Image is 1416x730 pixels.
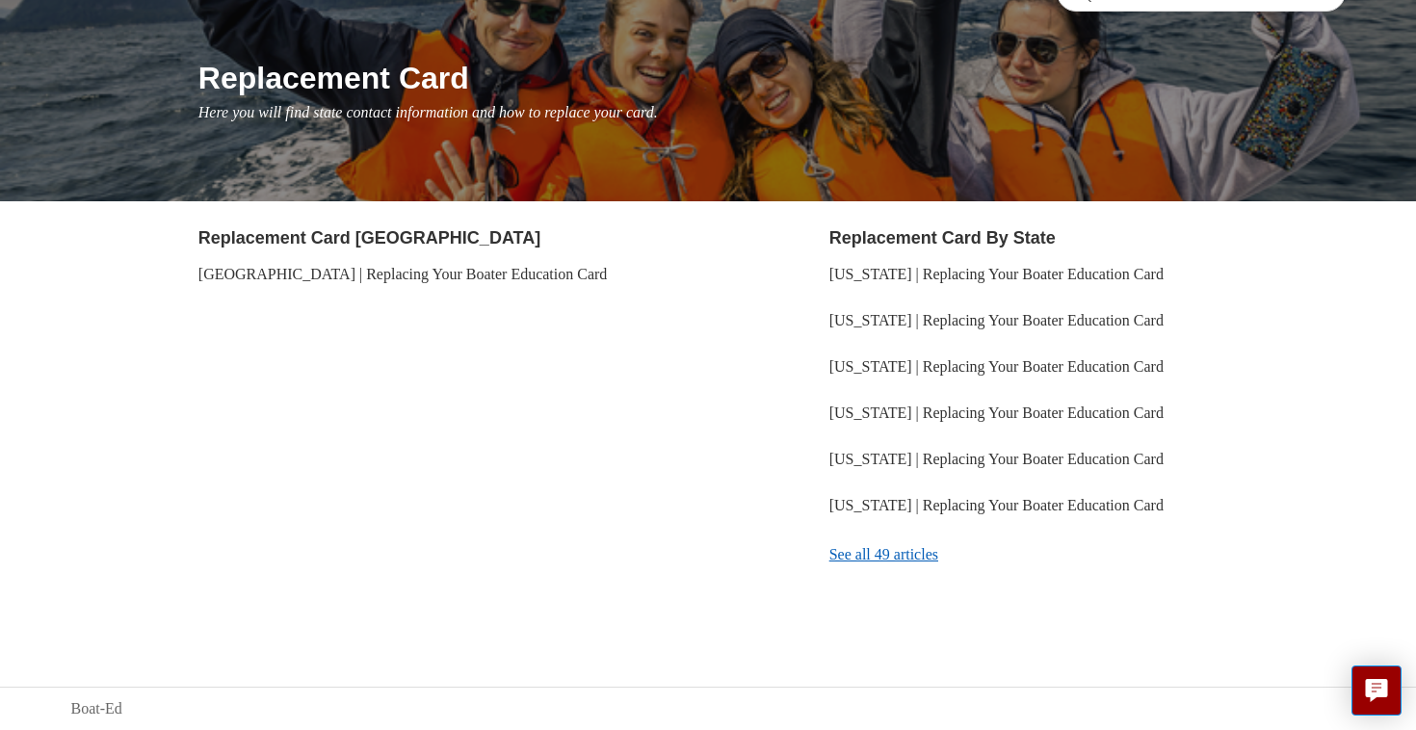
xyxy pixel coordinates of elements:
[198,101,1346,124] p: Here you will find state contact information and how to replace your card.
[829,497,1164,513] a: [US_STATE] | Replacing Your Boater Education Card
[829,228,1056,248] a: Replacement Card By State
[1351,665,1402,716] button: Live chat
[829,266,1164,282] a: [US_STATE] | Replacing Your Boater Education Card
[198,55,1346,101] h1: Replacement Card
[71,697,122,720] a: Boat-Ed
[829,451,1164,467] a: [US_STATE] | Replacing Your Boater Education Card
[829,529,1346,581] a: See all 49 articles
[829,404,1164,421] a: [US_STATE] | Replacing Your Boater Education Card
[829,358,1164,375] a: [US_STATE] | Replacing Your Boater Education Card
[198,228,540,248] a: Replacement Card [GEOGRAPHIC_DATA]
[198,266,608,282] a: [GEOGRAPHIC_DATA] | Replacing Your Boater Education Card
[829,312,1164,328] a: [US_STATE] | Replacing Your Boater Education Card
